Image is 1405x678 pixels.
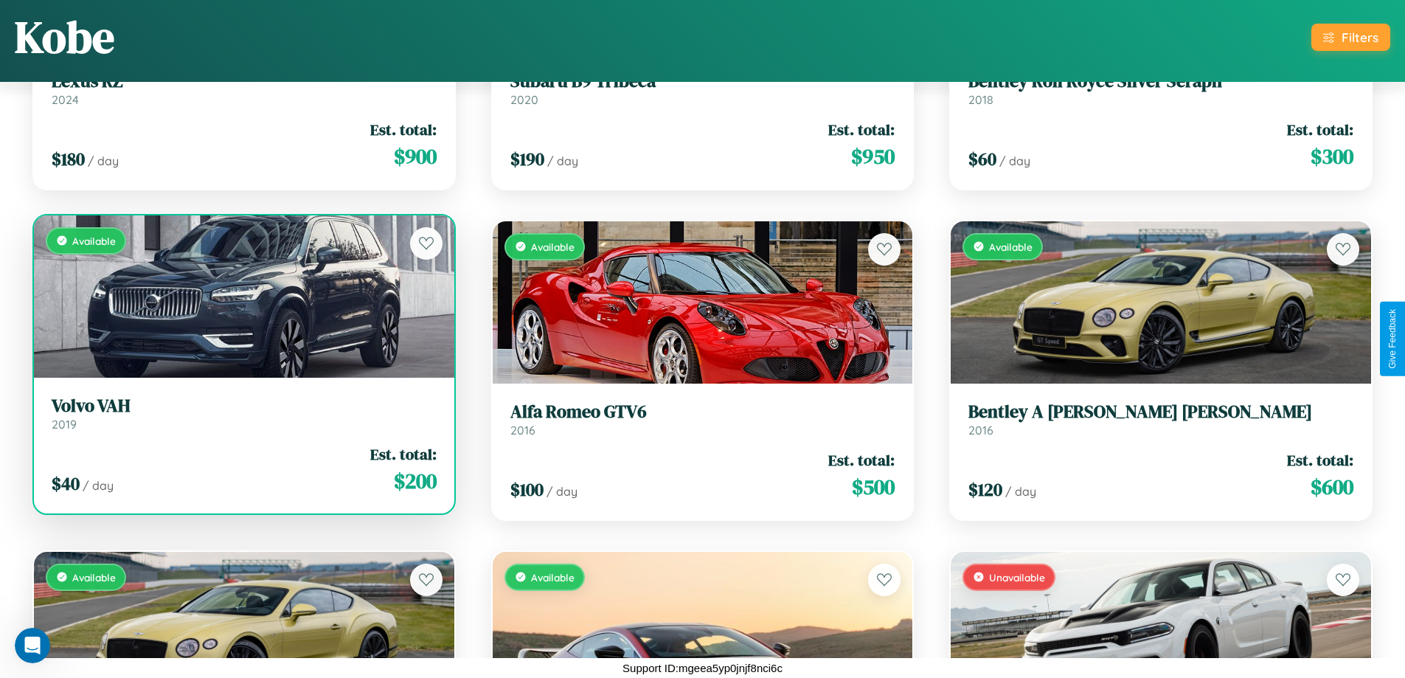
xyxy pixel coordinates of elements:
span: / day [88,153,119,168]
span: 2018 [968,92,993,107]
span: Available [72,571,116,584]
span: $ 40 [52,471,80,496]
h3: Bentley Roll Royce Silver Seraph [968,71,1353,92]
h1: Kobe [15,7,114,67]
span: 2019 [52,417,77,432]
h3: Subaru B9 Tribeca [510,71,895,92]
span: $ 500 [852,472,895,502]
a: Lexus RZ2024 [52,71,437,107]
span: / day [547,484,577,499]
span: / day [547,153,578,168]
a: Subaru B9 Tribeca2020 [510,71,895,107]
p: Support ID: mgeea5yp0jnjf8nci6c [622,658,783,678]
span: Available [72,235,116,247]
span: / day [999,153,1030,168]
span: Est. total: [828,449,895,471]
span: 2020 [510,92,538,107]
span: Est. total: [1287,119,1353,140]
button: Filters [1311,24,1390,51]
span: $ 60 [968,147,996,171]
span: Available [531,571,575,584]
span: Available [531,241,575,253]
span: $ 200 [394,466,437,496]
a: Bentley Roll Royce Silver Seraph2018 [968,71,1353,107]
span: Est. total: [828,119,895,140]
span: Est. total: [1287,449,1353,471]
span: 2016 [510,423,535,437]
span: Est. total: [370,119,437,140]
span: Est. total: [370,443,437,465]
div: Give Feedback [1387,309,1398,369]
span: / day [83,478,114,493]
span: $ 100 [510,477,544,502]
span: / day [1005,484,1036,499]
span: Available [989,241,1033,253]
span: $ 300 [1311,142,1353,171]
h3: Lexus RZ [52,71,437,92]
span: $ 950 [851,142,895,171]
span: 2016 [968,423,993,437]
span: 2024 [52,92,79,107]
a: Volvo VAH2019 [52,395,437,432]
h3: Alfa Romeo GTV6 [510,401,895,423]
span: $ 600 [1311,472,1353,502]
h3: Volvo VAH [52,395,437,417]
span: $ 120 [968,477,1002,502]
iframe: Intercom live chat [15,628,50,663]
span: $ 900 [394,142,437,171]
span: $ 180 [52,147,85,171]
a: Alfa Romeo GTV62016 [510,401,895,437]
span: $ 190 [510,147,544,171]
h3: Bentley A [PERSON_NAME] [PERSON_NAME] [968,401,1353,423]
a: Bentley A [PERSON_NAME] [PERSON_NAME]2016 [968,401,1353,437]
span: Unavailable [989,571,1045,584]
div: Filters [1342,30,1378,45]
